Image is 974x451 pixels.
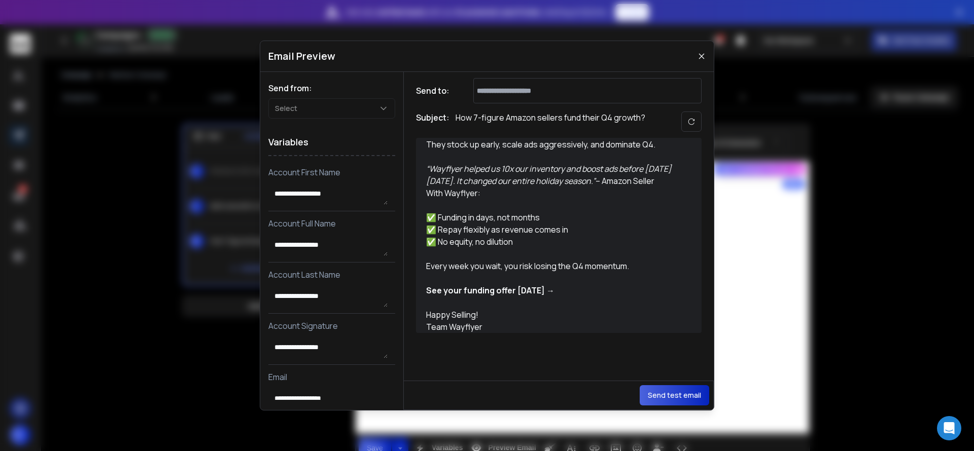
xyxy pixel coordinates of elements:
[937,416,961,440] div: Open Intercom Messenger
[426,187,680,248] div: With Wayflyer: ✅ Funding in days, not months ✅ Repay flexibly as revenue comes in ✅ No equity, no...
[268,371,395,383] p: Email
[268,269,395,281] p: Account Last Name
[456,111,645,132] p: How 7-figure Amazon sellers fund their Q4 growth?
[426,321,680,333] div: Team Wayflyer
[426,138,680,151] div: They stock up early, scale ads aggressively, and dominate Q4.
[268,82,395,94] h1: Send from:
[640,385,709,405] button: Send test email
[416,111,449,132] h1: Subject:
[426,309,680,321] div: Happy Selling!
[426,285,554,296] a: See your funding offer [DATE] →
[416,85,457,97] h1: Send to:
[268,49,335,63] h1: Email Preview
[268,320,395,332] p: Account Signature
[426,260,680,272] div: Every week you wait, you risk losing the Q4 momentum.
[268,129,395,156] h1: Variables
[426,163,680,187] div: – Amazon Seller
[268,166,395,178] p: Account First Name
[268,217,395,230] p: Account Full Name
[426,163,672,186] em: “Wayflyer helped us 10x our inventory and boost ads before [DATE][DATE]. It changed our entire ho...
